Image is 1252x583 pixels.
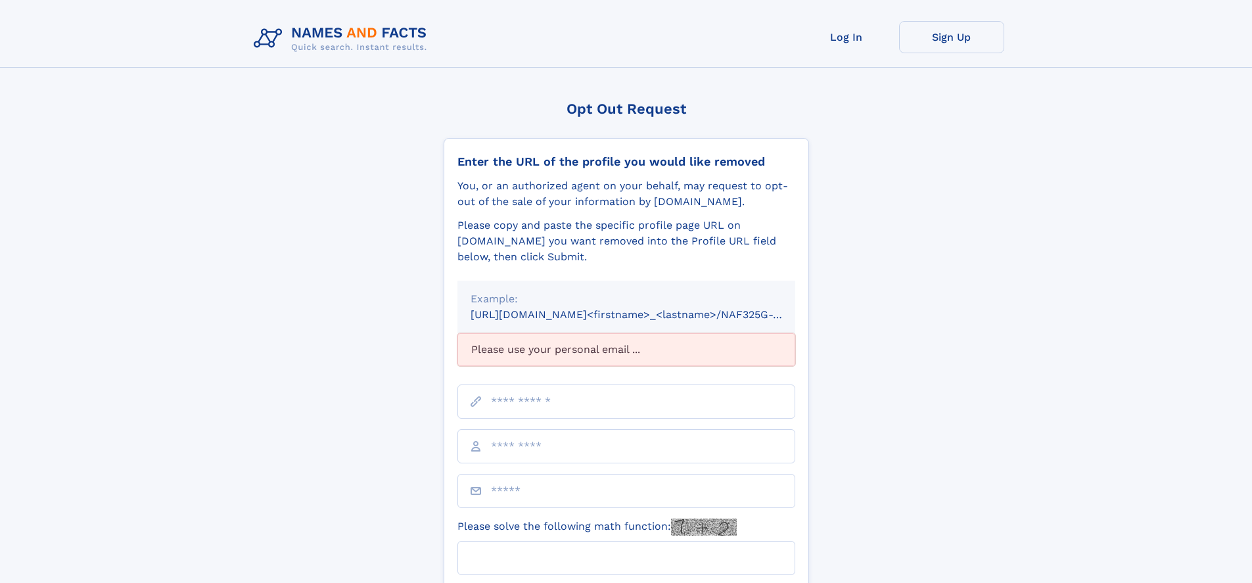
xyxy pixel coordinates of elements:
div: You, or an authorized agent on your behalf, may request to opt-out of the sale of your informatio... [457,178,795,210]
img: Logo Names and Facts [248,21,438,57]
small: [URL][DOMAIN_NAME]<firstname>_<lastname>/NAF325G-xxxxxxxx [471,308,820,321]
a: Log In [794,21,899,53]
div: Please copy and paste the specific profile page URL on [DOMAIN_NAME] you want removed into the Pr... [457,218,795,265]
div: Opt Out Request [444,101,809,117]
label: Please solve the following math function: [457,519,737,536]
div: Example: [471,291,782,307]
a: Sign Up [899,21,1004,53]
div: Please use your personal email ... [457,333,795,366]
div: Enter the URL of the profile you would like removed [457,154,795,169]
